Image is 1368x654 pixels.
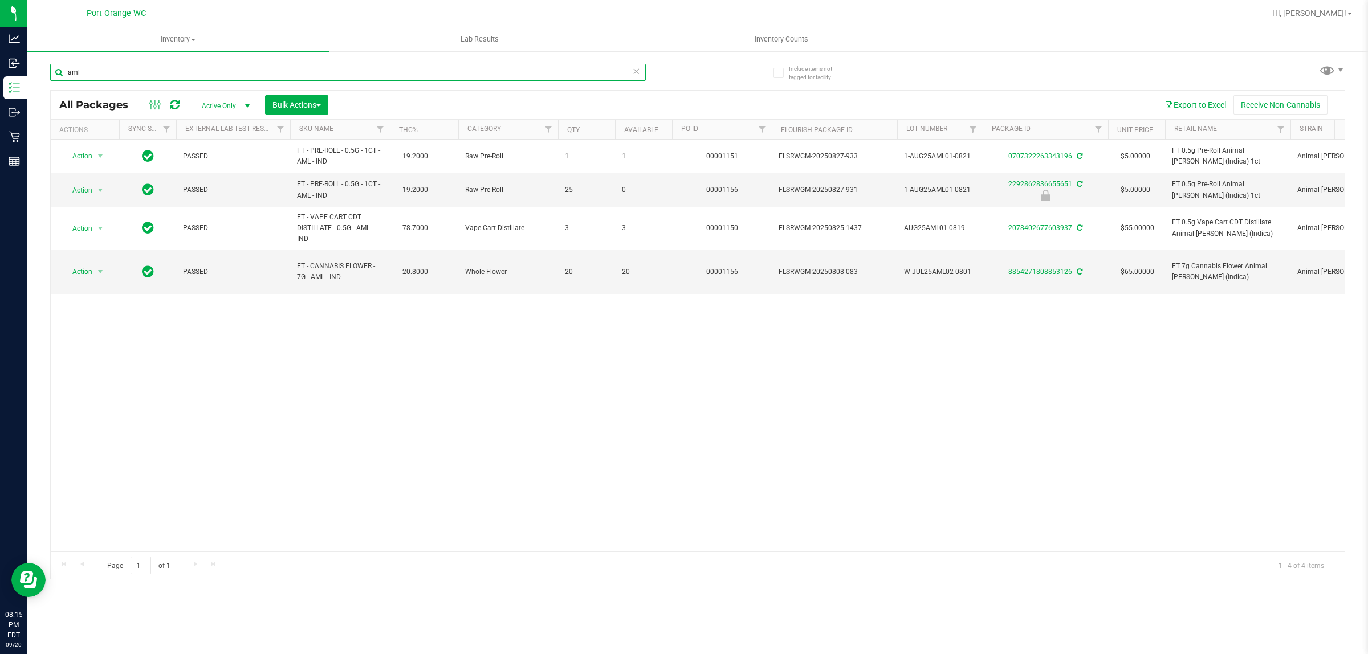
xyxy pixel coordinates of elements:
[904,185,976,195] span: 1-AUG25AML01-0821
[59,126,115,134] div: Actions
[779,223,890,234] span: FLSRWGM-20250825-1437
[183,185,283,195] span: PASSED
[50,64,646,81] input: Search Package ID, Item Name, SKU, Lot or Part Number...
[681,125,698,133] a: PO ID
[397,264,434,280] span: 20.8000
[981,190,1110,201] div: Newly Received
[1008,180,1072,188] a: 2292862836655651
[565,223,608,234] span: 3
[142,148,154,164] span: In Sync
[779,151,890,162] span: FLSRWGM-20250827-933
[399,126,418,134] a: THC%
[1089,120,1108,139] a: Filter
[624,126,658,134] a: Available
[904,267,976,277] span: W-JUL25AML02-0801
[183,267,283,277] span: PASSED
[739,34,824,44] span: Inventory Counts
[93,148,108,164] span: select
[1075,152,1082,160] span: Sync from Compliance System
[992,125,1031,133] a: Package ID
[271,120,290,139] a: Filter
[445,34,514,44] span: Lab Results
[1174,125,1217,133] a: Retail Name
[706,268,738,276] a: 00001156
[93,182,108,198] span: select
[93,264,108,280] span: select
[297,212,383,245] span: FT - VAPE CART CDT DISTILLATE - 0.5G - AML - IND
[1008,152,1072,160] a: 0707322263343196
[62,264,93,280] span: Action
[1115,264,1160,280] span: $65.00000
[9,58,20,69] inline-svg: Inbound
[622,267,665,277] span: 20
[465,267,551,277] span: Whole Flower
[27,27,329,51] a: Inventory
[779,185,890,195] span: FLSRWGM-20250827-931
[1008,268,1072,276] a: 8854271808853126
[142,220,154,236] span: In Sync
[964,120,983,139] a: Filter
[1172,179,1284,201] span: FT 0.5g Pre-Roll Animal [PERSON_NAME] (Indica) 1ct
[539,120,558,139] a: Filter
[1075,180,1082,188] span: Sync from Compliance System
[465,185,551,195] span: Raw Pre-Roll
[565,267,608,277] span: 20
[9,82,20,93] inline-svg: Inventory
[9,33,20,44] inline-svg: Analytics
[397,220,434,236] span: 78.7000
[93,220,108,236] span: select
[5,640,22,649] p: 09/20
[1117,126,1153,134] a: Unit Price
[1115,148,1156,165] span: $5.00000
[565,151,608,162] span: 1
[904,223,976,234] span: AUG25AML01-0819
[565,185,608,195] span: 25
[467,125,501,133] a: Category
[11,563,46,597] iframe: Resource center
[183,223,283,234] span: PASSED
[131,557,151,574] input: 1
[1157,95,1233,115] button: Export to Excel
[97,557,180,574] span: Page of 1
[87,9,146,18] span: Port Orange WC
[1115,182,1156,198] span: $5.00000
[465,223,551,234] span: Vape Cart Distillate
[630,27,932,51] a: Inventory Counts
[183,151,283,162] span: PASSED
[157,120,176,139] a: Filter
[397,182,434,198] span: 19.2000
[1172,145,1284,167] span: FT 0.5g Pre-Roll Animal [PERSON_NAME] (Indica) 1ct
[1272,9,1346,18] span: Hi, [PERSON_NAME]!
[142,264,154,280] span: In Sync
[265,95,328,115] button: Bulk Actions
[142,182,154,198] span: In Sync
[62,148,93,164] span: Action
[1172,217,1284,239] span: FT 0.5g Vape Cart CDT Distillate Animal [PERSON_NAME] (Indica)
[904,151,976,162] span: 1-AUG25AML01-0821
[706,224,738,232] a: 00001150
[128,125,172,133] a: Sync Status
[1269,557,1333,574] span: 1 - 4 of 4 items
[329,27,630,51] a: Lab Results
[27,34,329,44] span: Inventory
[297,145,383,167] span: FT - PRE-ROLL - 0.5G - 1CT - AML - IND
[185,125,275,133] a: External Lab Test Result
[706,152,738,160] a: 00001151
[9,156,20,167] inline-svg: Reports
[781,126,853,134] a: Flourish Package ID
[906,125,947,133] a: Lot Number
[622,185,665,195] span: 0
[1172,261,1284,283] span: FT 7g Cannabis Flower Animal [PERSON_NAME] (Indica)
[779,267,890,277] span: FLSRWGM-20250808-083
[789,64,846,81] span: Include items not tagged for facility
[1115,220,1160,236] span: $55.00000
[567,126,580,134] a: Qty
[632,64,640,79] span: Clear
[622,151,665,162] span: 1
[465,151,551,162] span: Raw Pre-Roll
[1008,224,1072,232] a: 2078402677603937
[371,120,390,139] a: Filter
[753,120,772,139] a: Filter
[297,261,383,283] span: FT - CANNABIS FLOWER - 7G - AML - IND
[1300,125,1323,133] a: Strain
